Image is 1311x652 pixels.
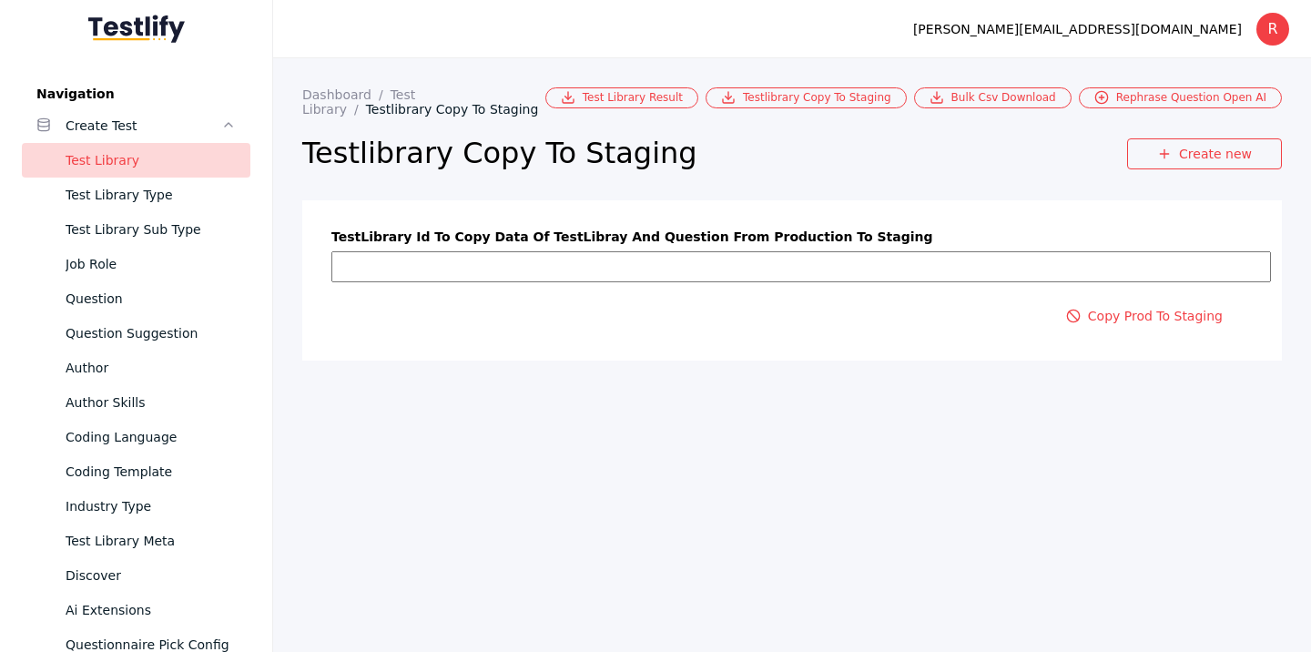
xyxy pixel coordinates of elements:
a: Test Library Result [545,87,698,108]
div: Job Role [66,253,236,275]
a: Create new [1127,138,1282,169]
div: Test Library Sub Type [66,219,236,240]
a: Test Library [22,143,250,178]
div: Question [66,288,236,310]
a: Test Library [302,87,415,117]
a: Coding Language [22,420,250,454]
a: Question Suggestion [22,316,250,351]
div: [PERSON_NAME][EMAIL_ADDRESS][DOMAIN_NAME] [913,18,1242,40]
a: Question [22,281,250,316]
div: Discover [66,565,236,586]
a: Author Skills [22,385,250,420]
a: Bulk Csv Download [914,87,1072,108]
a: Coding Template [22,454,250,489]
div: Test Library Type [66,184,236,206]
a: Dashboard [302,87,391,102]
div: Question Suggestion [66,322,236,344]
div: Test Library [66,149,236,171]
a: Industry Type [22,489,250,524]
a: Ai Extensions [22,593,250,627]
div: Author Skills [66,392,236,413]
a: Job Role [22,247,250,281]
div: Industry Type [66,495,236,517]
div: R [1256,13,1289,46]
a: Test Library Type [22,178,250,212]
a: Discover [22,558,250,593]
label: TestLibrary Id To Copy Data of TestLibray And Question From Production To Staging [331,229,1253,244]
a: Test Library Sub Type [22,212,250,247]
div: Coding Template [66,461,236,483]
img: Testlify - Backoffice [88,15,185,43]
div: Test Library Meta [66,530,236,552]
button: Copy Prod To Staging [1036,301,1253,331]
div: Author [66,357,236,379]
a: Rephrase Question Open AI [1079,87,1282,108]
div: Create Test [66,115,221,137]
div: Coding Language [66,426,236,448]
a: Test Library Meta [22,524,250,558]
a: Testlibrary Copy To Staging [366,102,554,117]
a: Author [22,351,250,385]
a: Testlibrary Copy To Staging [706,87,907,108]
label: Navigation [22,87,250,101]
h2: Testlibrary Copy To Staging [302,135,1127,171]
div: Ai Extensions [66,599,236,621]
